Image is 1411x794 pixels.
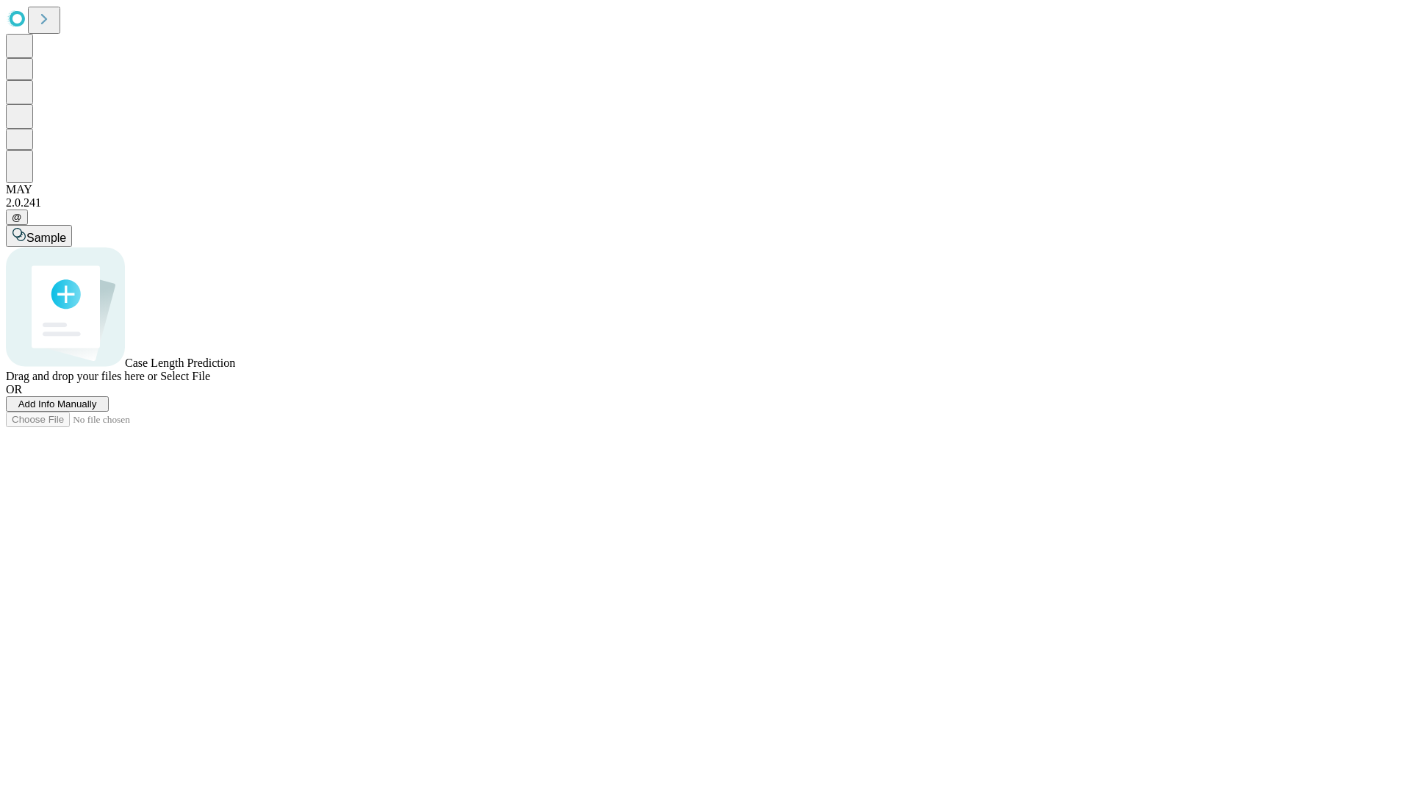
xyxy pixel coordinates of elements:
button: Add Info Manually [6,396,109,412]
span: Drag and drop your files here or [6,370,157,382]
button: Sample [6,225,72,247]
span: Add Info Manually [18,398,97,409]
span: @ [12,212,22,223]
button: @ [6,210,28,225]
span: Sample [26,232,66,244]
span: Case Length Prediction [125,357,235,369]
span: Select File [160,370,210,382]
div: 2.0.241 [6,196,1405,210]
div: MAY [6,183,1405,196]
span: OR [6,383,22,396]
